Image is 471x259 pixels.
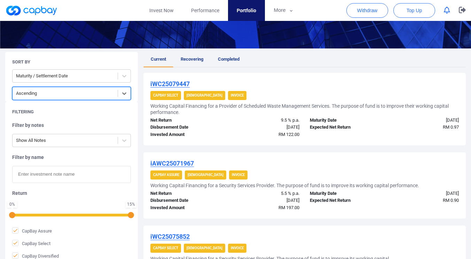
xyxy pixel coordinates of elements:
[150,80,190,87] u: iWC25079447
[393,3,435,18] button: Top Up
[407,7,422,14] span: Top Up
[218,56,240,62] span: Completed
[232,173,245,177] strong: Invoice
[191,7,219,14] span: Performance
[145,197,225,204] div: Disbursement Date
[127,202,135,206] div: 15 %
[12,59,30,65] h5: Sort By
[12,240,50,247] span: CapBay Select
[225,197,305,204] div: [DATE]
[150,160,194,167] u: iAWC25071967
[305,117,384,124] div: Maturity Date
[12,227,52,234] span: CapBay Assure
[305,197,384,204] div: Expected Net Return
[145,204,225,212] div: Invested Amount
[443,198,459,203] span: RM 0.90
[153,246,178,250] strong: CapBay Select
[9,202,16,206] div: 0 %
[278,205,299,210] span: RM 197.00
[150,103,459,115] h5: Working Capital Financing for a Provider of Scheduled Waste Management Services. The purpose of f...
[12,122,131,128] h5: Filter by notes
[12,154,131,160] h5: Filter by name
[237,7,256,14] span: Portfolio
[12,109,34,115] h5: Filtering
[231,93,244,97] strong: Invoice
[181,56,203,62] span: Recovering
[145,117,225,124] div: Net Return
[187,246,222,250] strong: [DEMOGRAPHIC_DATA]
[305,190,384,197] div: Maturity Date
[278,132,299,137] span: RM 122.00
[150,182,419,189] h5: Working Capital Financing for a Security Services Provider. The purpose of fund is to improve its...
[145,124,225,131] div: Disbursement Date
[225,190,305,197] div: 5.5 % p.a.
[225,124,305,131] div: [DATE]
[384,117,464,124] div: [DATE]
[443,124,459,130] span: RM 0.97
[346,3,388,18] button: Withdraw
[12,190,131,196] h5: Return
[12,166,131,183] input: Enter investment note name
[145,131,225,138] div: Invested Amount
[145,190,225,197] div: Net Return
[150,233,190,240] u: iWC25075852
[188,173,223,177] strong: [DEMOGRAPHIC_DATA]
[153,173,179,177] strong: CapBay Assure
[231,246,244,250] strong: Invoice
[153,93,178,97] strong: CapBay Select
[384,190,464,197] div: [DATE]
[187,93,222,97] strong: [DEMOGRAPHIC_DATA]
[151,56,166,62] span: Current
[305,124,384,131] div: Expected Net Return
[225,117,305,124] div: 9.5 % p.a.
